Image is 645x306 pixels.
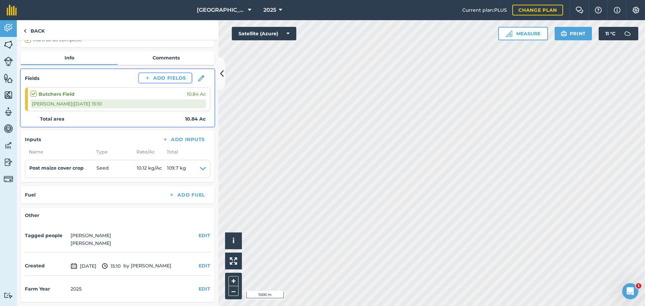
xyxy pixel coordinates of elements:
[199,262,210,269] button: EDIT
[225,232,242,249] button: i
[599,27,638,40] button: 11 °C
[39,90,75,98] strong: Butchers Field
[102,262,108,270] img: svg+xml;base64,PD94bWwgdmVyc2lvbj0iMS4wIiBlbmNvZGluZz0idXRmLTgiPz4KPCEtLSBHZW5lcmF0b3I6IEFkb2JlIE...
[622,283,638,299] iframe: Intercom live chat
[4,157,13,167] img: svg+xml;base64,PD94bWwgdmVyc2lvbj0iMS4wIiBlbmNvZGluZz0idXRmLTgiPz4KPCEtLSBHZW5lcmF0b3I6IEFkb2JlIE...
[132,148,163,156] span: Rate/ Ac
[25,285,68,293] h4: Farm Year
[25,232,68,239] h4: Tagged people
[228,286,239,296] button: –
[163,190,210,200] button: Add Fuel
[506,30,512,37] img: Ruler icon
[185,115,206,123] strong: 10.84 Ac
[102,262,121,270] span: 15:10
[29,164,206,174] summary: Post maize cover cropSeed10.12 kg/Ac109.7 kg
[167,164,186,174] span: 109.7 kg
[24,27,27,35] img: svg+xml;base64,PHN2ZyB4bWxucz0iaHR0cDovL3d3dy53My5vcmcvMjAwMC9zdmciIHdpZHRoPSI5IiBoZWlnaHQ9IjI0Ii...
[118,51,214,64] a: Comments
[137,164,167,174] span: 10.12 kg / Ac
[71,232,111,239] li: [PERSON_NAME]
[199,232,210,239] button: EDIT
[25,148,92,156] span: Name
[4,73,13,83] img: svg+xml;base64,PHN2ZyB4bWxucz0iaHR0cDovL3d3dy53My5vcmcvMjAwMC9zdmciIHdpZHRoPSI1NiIgaGVpZ2h0PSI2MC...
[4,23,13,33] img: svg+xml;base64,PD94bWwgdmVyc2lvbj0iMS4wIiBlbmNvZGluZz0idXRmLTgiPz4KPCEtLSBHZW5lcmF0b3I6IEFkb2JlIE...
[614,6,620,14] img: svg+xml;base64,PHN2ZyB4bWxucz0iaHR0cDovL3d3dy53My5vcmcvMjAwMC9zdmciIHdpZHRoPSIxNyIgaGVpZ2h0PSIxNy...
[139,73,191,83] button: Add Fields
[29,164,96,172] h4: Post maize cover crop
[96,164,137,174] span: Seed
[71,285,82,293] div: 2025
[498,27,548,40] button: Measure
[187,90,206,98] span: 10.84 Ac
[40,115,64,123] strong: Total area
[71,262,96,270] span: [DATE]
[163,148,178,156] span: Total
[561,30,567,38] img: svg+xml;base64,PHN2ZyB4bWxucz0iaHR0cDovL3d3dy53My5vcmcvMjAwMC9zdmciIHdpZHRoPSIxOSIgaGVpZ2h0PSIyNC...
[632,7,640,13] img: A cog icon
[4,40,13,50] img: svg+xml;base64,PHN2ZyB4bWxucz0iaHR0cDovL3d3dy53My5vcmcvMjAwMC9zdmciIHdpZHRoPSI1NiIgaGVpZ2h0PSI2MC...
[232,27,296,40] button: Satellite (Azure)
[4,107,13,117] img: svg+xml;base64,PD94bWwgdmVyc2lvbj0iMS4wIiBlbmNvZGluZz0idXRmLTgiPz4KPCEtLSBHZW5lcmF0b3I6IEFkb2JlIE...
[17,20,51,40] a: Back
[4,90,13,100] img: svg+xml;base64,PHN2ZyB4bWxucz0iaHR0cDovL3d3dy53My5vcmcvMjAwMC9zdmciIHdpZHRoPSI1NiIgaGVpZ2h0PSI2MC...
[197,6,245,14] span: [GEOGRAPHIC_DATA]
[228,276,239,286] button: +
[575,7,584,13] img: Two speech bubbles overlapping with the left bubble in the forefront
[512,5,563,15] a: Change plan
[25,212,210,219] h4: Other
[25,191,36,199] h4: Fuel
[25,257,210,276] div: by [PERSON_NAME]
[4,57,13,66] img: svg+xml;base64,PD94bWwgdmVyc2lvbj0iMS4wIiBlbmNvZGluZz0idXRmLTgiPz4KPCEtLSBHZW5lcmF0b3I6IEFkb2JlIE...
[25,262,68,269] h4: Created
[198,75,204,81] img: svg+xml;base64,PHN2ZyB3aWR0aD0iMTgiIGhlaWdodD0iMTgiIHZpZXdCb3g9IjAgMCAxOCAxOCIgZmlsbD0ibm9uZSIgeG...
[263,6,276,14] span: 2025
[636,283,641,289] span: 1
[25,136,41,143] h4: Inputs
[594,7,602,13] img: A question mark icon
[25,75,39,82] h4: Fields
[7,5,17,15] img: fieldmargin Logo
[157,135,210,144] button: Add Inputs
[71,262,77,270] img: svg+xml;base64,PD94bWwgdmVyc2lvbj0iMS4wIiBlbmNvZGluZz0idXRmLTgiPz4KPCEtLSBHZW5lcmF0b3I6IEFkb2JlIE...
[4,124,13,134] img: svg+xml;base64,PD94bWwgdmVyc2lvbj0iMS4wIiBlbmNvZGluZz0idXRmLTgiPz4KPCEtLSBHZW5lcmF0b3I6IEFkb2JlIE...
[4,292,13,299] img: svg+xml;base64,PD94bWwgdmVyc2lvbj0iMS4wIiBlbmNvZGluZz0idXRmLTgiPz4KPCEtLSBHZW5lcmF0b3I6IEFkb2JlIE...
[4,174,13,184] img: svg+xml;base64,PD94bWwgdmVyc2lvbj0iMS4wIiBlbmNvZGluZz0idXRmLTgiPz4KPCEtLSBHZW5lcmF0b3I6IEFkb2JlIE...
[555,27,592,40] button: Print
[199,285,210,293] button: EDIT
[92,148,132,156] span: Type
[4,140,13,150] img: svg+xml;base64,PD94bWwgdmVyc2lvbj0iMS4wIiBlbmNvZGluZz0idXRmLTgiPz4KPCEtLSBHZW5lcmF0b3I6IEFkb2JlIE...
[621,27,634,40] img: svg+xml;base64,PD94bWwgdmVyc2lvbj0iMS4wIiBlbmNvZGluZz0idXRmLTgiPz4KPCEtLSBHZW5lcmF0b3I6IEFkb2JlIE...
[31,99,206,108] div: [PERSON_NAME] | [DATE] 15:10
[21,51,118,64] a: Info
[71,239,111,247] li: [PERSON_NAME]
[605,27,615,40] span: 11 ° C
[462,6,507,14] span: Current plan : PLUS
[230,257,237,265] img: Four arrows, one pointing top left, one top right, one bottom right and the last bottom left
[232,236,234,245] span: i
